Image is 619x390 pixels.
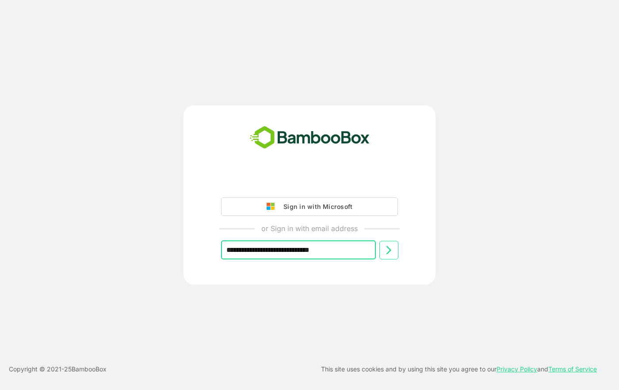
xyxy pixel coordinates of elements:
[46,52,68,58] div: Domaine
[217,173,402,192] iframe: Knop Inloggen met Google
[9,364,107,375] p: Copyright © 2021- 25 BambooBox
[25,14,43,21] div: v 4.0.25
[23,23,65,30] div: Domaine: [URL]
[548,365,597,373] a: Terms of Service
[497,365,537,373] a: Privacy Policy
[245,123,374,152] img: bamboobox
[14,23,21,30] img: website_grey.svg
[100,51,107,58] img: tab_keywords_by_traffic_grey.svg
[36,51,43,58] img: tab_domain_overview_orange.svg
[14,14,21,21] img: logo_orange.svg
[261,223,358,234] p: or Sign in with email address
[267,203,279,211] img: google
[221,197,398,216] button: Sign in with Microsoft
[321,364,597,375] p: This site uses cookies and by using this site you agree to our and
[110,52,135,58] div: Mots-clés
[279,201,352,212] div: Sign in with Microsoft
